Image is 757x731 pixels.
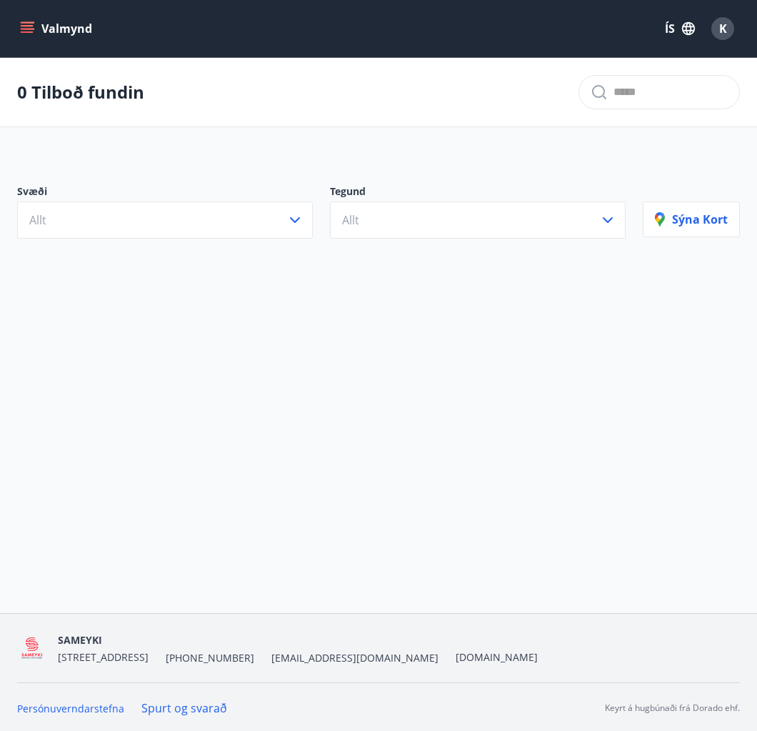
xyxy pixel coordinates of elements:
[342,212,359,228] span: Allt
[643,202,740,237] button: Sýna kort
[719,21,727,36] span: K
[166,651,254,665] span: [PHONE_NUMBER]
[141,700,227,716] a: Spurt og svarað
[655,212,728,227] p: Sýna kort
[17,184,313,202] p: Svæði
[706,11,740,46] button: K
[17,702,124,715] a: Persónuverndarstefna
[17,633,46,664] img: 5QO2FORUuMeaEQbdwbcTl28EtwdGrpJ2a0ZOehIg.png
[17,80,144,104] p: 0 Tilboð fundin
[657,16,703,41] button: ÍS
[58,633,102,647] span: SAMEYKI
[17,16,98,41] button: menu
[456,650,538,664] a: [DOMAIN_NAME]
[29,212,46,228] span: Allt
[271,651,438,665] span: [EMAIL_ADDRESS][DOMAIN_NAME]
[58,650,149,664] span: [STREET_ADDRESS]
[330,202,626,239] button: Allt
[17,202,313,239] button: Allt
[330,184,626,202] p: Tegund
[605,702,740,715] p: Keyrt á hugbúnaði frá Dorado ehf.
